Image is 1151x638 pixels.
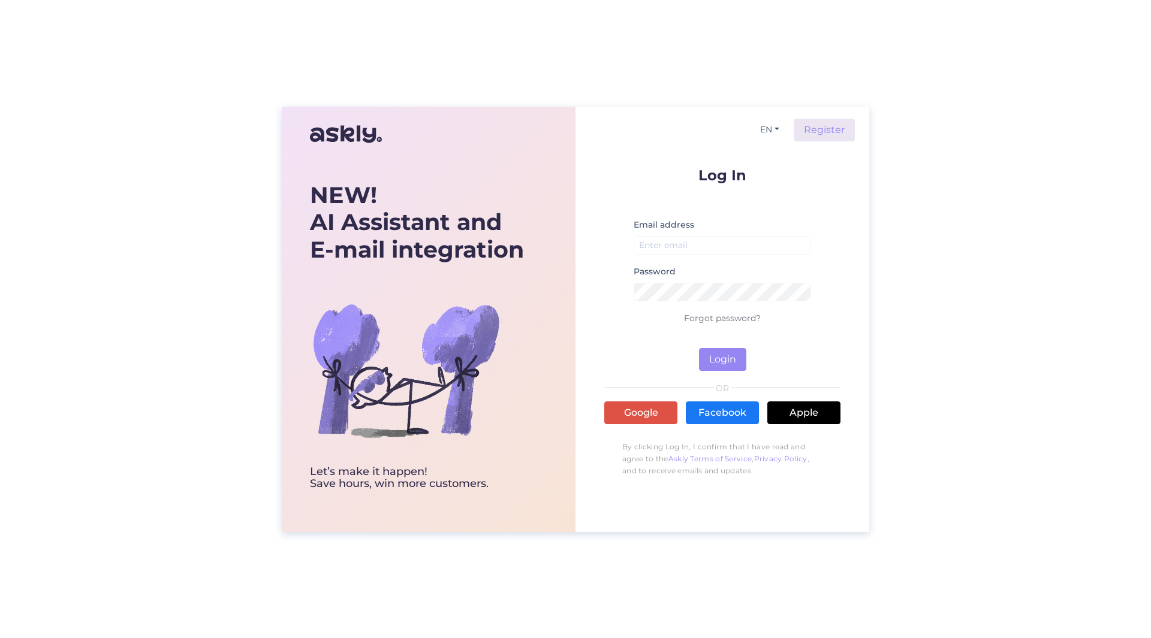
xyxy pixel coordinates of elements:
[310,181,377,209] b: NEW!
[310,274,502,466] img: bg-askly
[604,435,840,483] p: By clicking Log In, I confirm that I have read and agree to the , , and to receive emails and upd...
[634,219,694,231] label: Email address
[604,401,677,424] a: Google
[767,401,840,424] a: Apple
[714,384,731,392] span: OR
[684,313,761,323] a: Forgot password?
[755,121,784,138] button: EN
[310,120,382,149] img: Askly
[686,401,759,424] a: Facebook
[634,236,811,255] input: Enter email
[794,119,855,141] a: Register
[699,348,746,371] button: Login
[754,454,807,463] a: Privacy Policy
[310,466,524,490] div: Let’s make it happen! Save hours, win more customers.
[634,265,676,278] label: Password
[668,454,752,463] a: Askly Terms of Service
[604,168,840,183] p: Log In
[310,182,524,264] div: AI Assistant and E-mail integration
